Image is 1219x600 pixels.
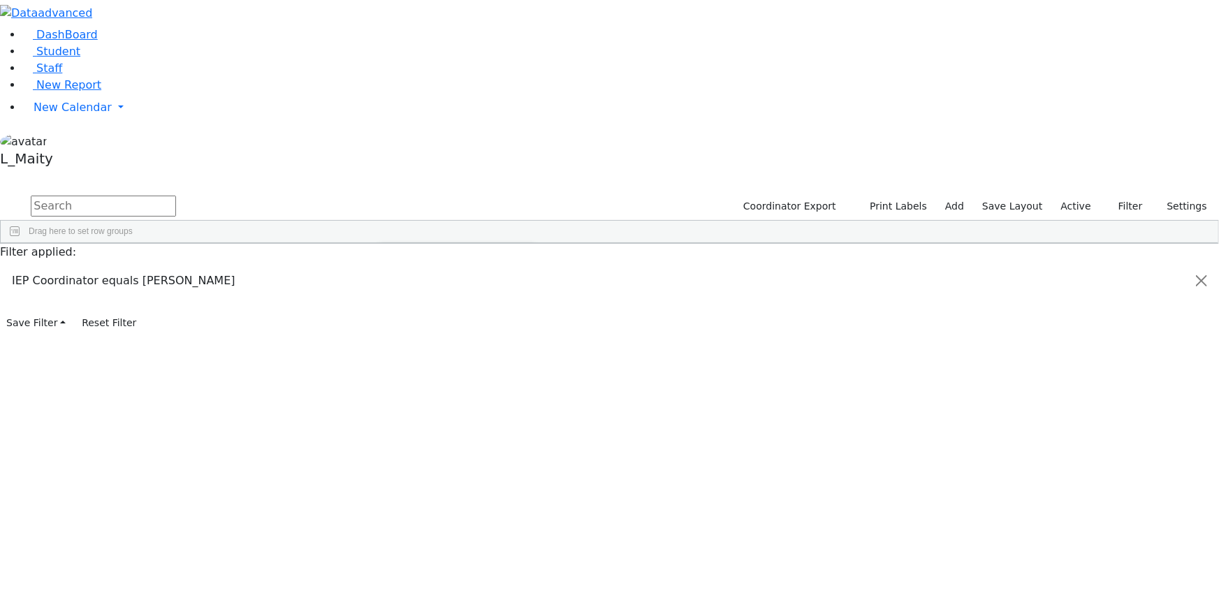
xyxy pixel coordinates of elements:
button: Print Labels [854,196,933,217]
a: New Calendar [22,94,1219,122]
a: Student [22,45,80,58]
a: DashBoard [22,28,98,41]
span: Drag here to set row groups [29,226,133,236]
button: Reset Filter [75,312,143,334]
a: New Report [22,78,101,92]
span: New Report [36,78,101,92]
button: Close [1185,261,1218,300]
span: Student [36,45,80,58]
button: Save Layout [976,196,1049,217]
a: Staff [22,61,62,75]
button: Settings [1149,196,1213,217]
a: Add [939,196,970,217]
button: Filter [1100,196,1149,217]
button: Coordinator Export [734,196,842,217]
label: Active [1055,196,1097,217]
input: Search [31,196,176,217]
span: Staff [36,61,62,75]
span: New Calendar [34,101,112,114]
span: DashBoard [36,28,98,41]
